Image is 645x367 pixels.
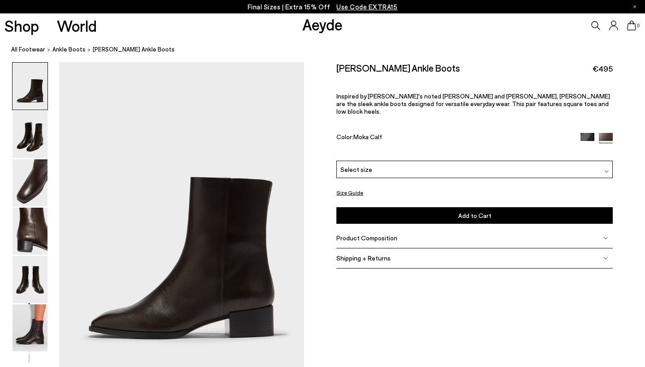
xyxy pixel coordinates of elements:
img: Lee Leather Ankle Boots - Image 1 [13,63,47,110]
a: Aeyde [302,15,343,34]
span: Ankle Boots [52,46,86,53]
span: €495 [593,63,613,74]
span: Select size [340,165,372,174]
img: svg%3E [603,256,608,260]
nav: breadcrumb [11,38,645,62]
img: Lee Leather Ankle Boots - Image 4 [13,208,47,255]
span: 0 [636,23,641,28]
span: Shipping + Returns [336,254,391,262]
span: Add to Cart [458,212,491,219]
span: Navigate to /collections/ss25-final-sizes [336,3,397,11]
a: All Footwear [11,45,45,54]
button: Size Guide [336,187,363,198]
a: Ankle Boots [52,45,86,54]
a: Shop [4,18,39,34]
a: World [57,18,97,34]
a: 0 [627,21,636,30]
img: Lee Leather Ankle Boots - Image 3 [13,159,47,206]
span: Product Composition [336,234,397,242]
button: Add to Cart [336,207,613,224]
img: Lee Leather Ankle Boots - Image 5 [13,256,47,303]
h2: [PERSON_NAME] Ankle Boots [336,62,460,73]
span: [PERSON_NAME] Ankle Boots [93,45,175,54]
img: svg%3E [603,236,608,240]
img: Lee Leather Ankle Boots - Image 6 [13,304,47,351]
img: svg%3E [604,169,609,174]
span: Inspired by [PERSON_NAME]'s noted [PERSON_NAME] and [PERSON_NAME], [PERSON_NAME] are the sleek an... [336,92,610,115]
span: Moka Calf [353,133,382,141]
p: Final Sizes | Extra 15% Off [248,1,398,13]
div: Color: [336,133,572,143]
img: Lee Leather Ankle Boots - Image 2 [13,111,47,158]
